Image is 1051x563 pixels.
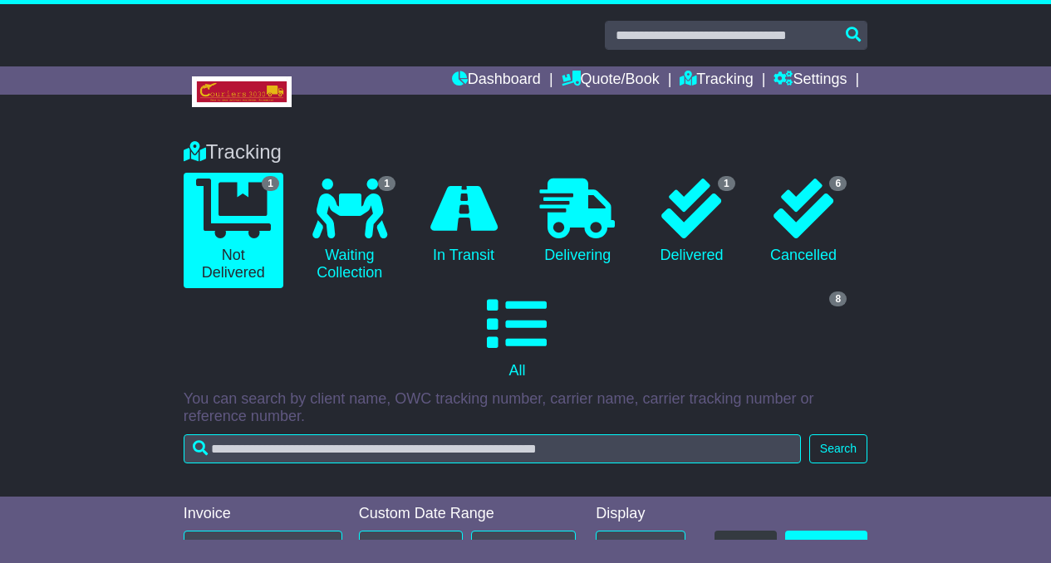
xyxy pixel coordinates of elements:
a: Delivering [528,173,627,271]
a: Quote/Book [562,66,660,95]
button: Search [809,434,867,463]
div: Display [596,505,685,523]
span: 1 [262,176,279,191]
a: Settings [774,66,847,95]
a: 1 Delivered [644,173,739,271]
span: 1 [378,176,395,191]
a: 6 Cancelled [756,173,851,271]
button: Refresh [715,531,777,560]
a: Tracking [680,66,753,95]
div: Tracking [175,140,876,164]
span: 6 [829,176,847,191]
a: 8 All [184,288,851,386]
span: 8 [829,291,847,306]
a: 1 Not Delivered [184,173,283,288]
a: 1 Waiting Collection [300,173,400,288]
a: In Transit [416,173,511,271]
p: You can search by client name, OWC tracking number, carrier name, carrier tracking number or refe... [184,390,867,426]
a: Dashboard [452,66,541,95]
div: Custom Date Range [359,505,576,523]
a: CSV Export [785,531,867,560]
span: 1 [718,176,735,191]
div: Invoice [184,505,342,523]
